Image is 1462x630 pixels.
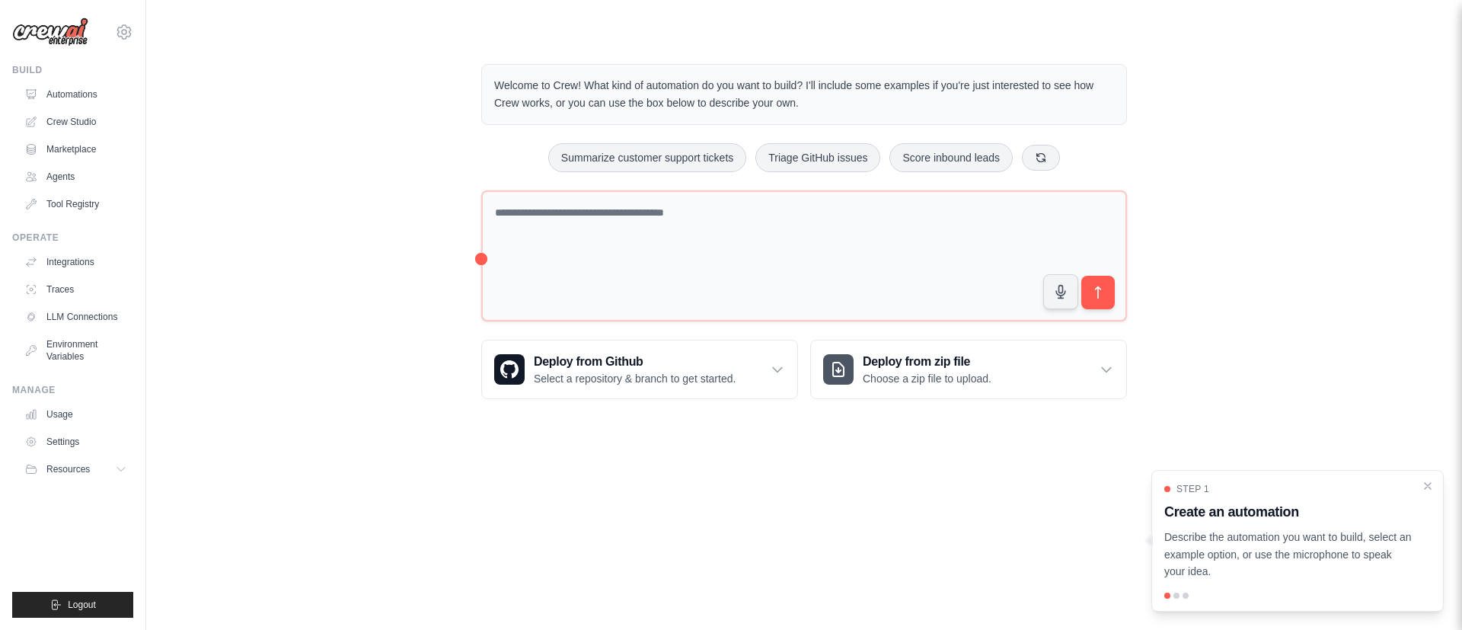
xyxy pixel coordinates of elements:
span: Step 1 [1176,483,1209,495]
button: Close walkthrough [1422,480,1434,492]
div: Manage [12,384,133,396]
iframe: Chat Widget [1386,557,1462,630]
button: Score inbound leads [889,143,1013,172]
p: Welcome to Crew! What kind of automation do you want to build? I'll include some examples if you'... [494,77,1114,112]
h3: Deploy from Github [534,353,736,371]
span: Resources [46,463,90,475]
p: Describe the automation you want to build, select an example option, or use the microphone to spe... [1164,529,1413,580]
h3: Deploy from zip file [863,353,991,371]
button: Summarize customer support tickets [548,143,746,172]
h3: Create an automation [1164,501,1413,523]
a: Environment Variables [18,332,133,369]
a: Integrations [18,250,133,274]
div: Operate [12,232,133,244]
a: Automations [18,82,133,107]
a: Traces [18,277,133,302]
p: Select a repository & branch to get started. [534,371,736,386]
button: Logout [12,592,133,618]
button: Resources [18,457,133,481]
button: Triage GitHub issues [755,143,880,172]
img: Logo [12,18,88,46]
a: Marketplace [18,137,133,161]
a: Agents [18,165,133,189]
p: Choose a zip file to upload. [863,371,991,386]
a: LLM Connections [18,305,133,329]
span: Logout [68,599,96,611]
a: Settings [18,430,133,454]
a: Crew Studio [18,110,133,134]
a: Tool Registry [18,192,133,216]
a: Usage [18,402,133,427]
div: Build [12,64,133,76]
